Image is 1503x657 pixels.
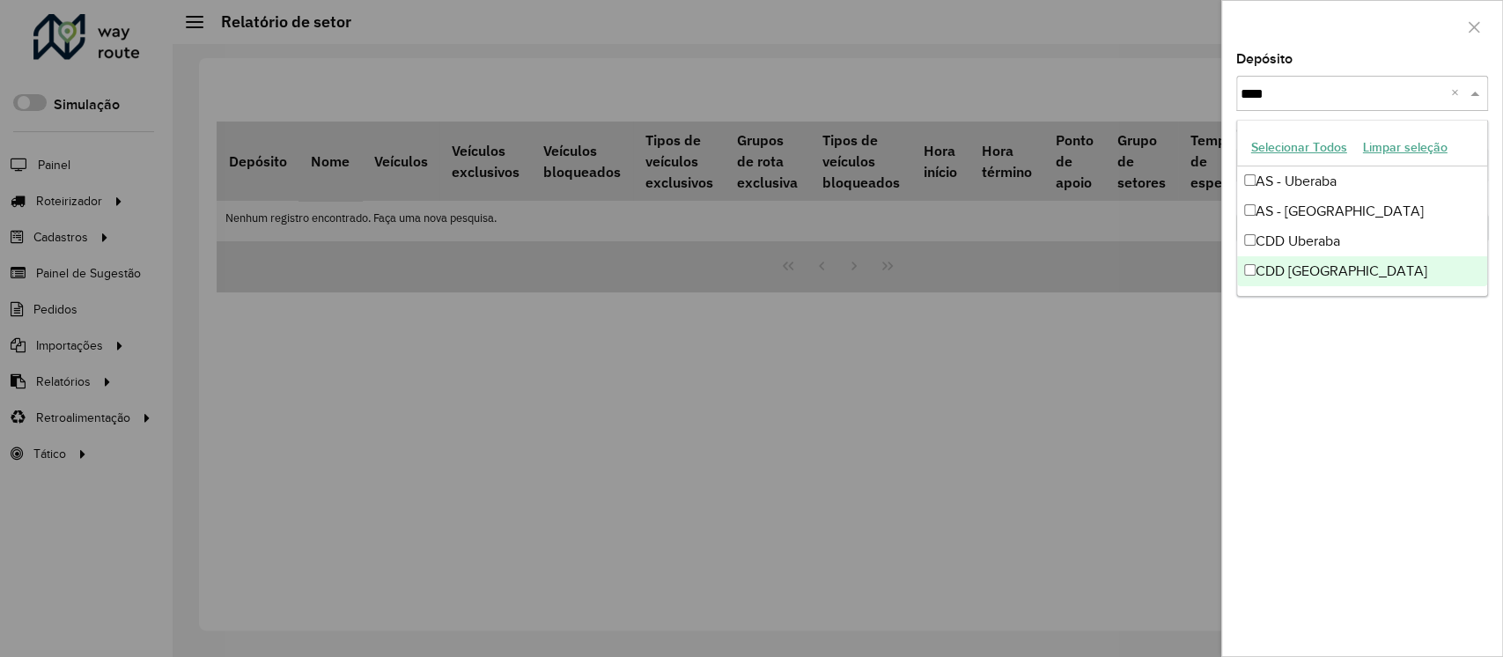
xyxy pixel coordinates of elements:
[1237,196,1487,226] div: AS - [GEOGRAPHIC_DATA]
[1243,134,1355,161] button: Selecionar Todos
[1237,256,1487,286] div: CDD [GEOGRAPHIC_DATA]
[1237,166,1487,196] div: AS - Uberaba
[1237,226,1487,256] div: CDD Uberaba
[1451,83,1466,104] span: Clear all
[1236,120,1488,297] ng-dropdown-panel: Options list
[1236,48,1293,70] label: Depósito
[1355,134,1455,161] button: Limpar seleção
